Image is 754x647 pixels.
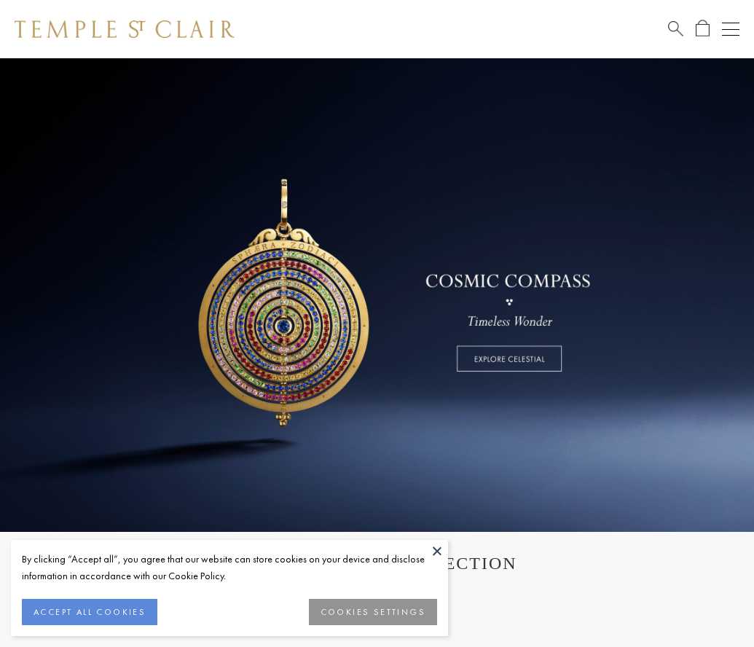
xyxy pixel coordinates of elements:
img: Temple St. Clair [15,20,235,38]
button: ACCEPT ALL COOKIES [22,599,157,625]
div: By clicking “Accept all”, you agree that our website can store cookies on your device and disclos... [22,551,437,584]
a: Open Shopping Bag [696,20,710,38]
a: Search [668,20,683,38]
button: Open navigation [722,20,739,38]
button: COOKIES SETTINGS [309,599,437,625]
